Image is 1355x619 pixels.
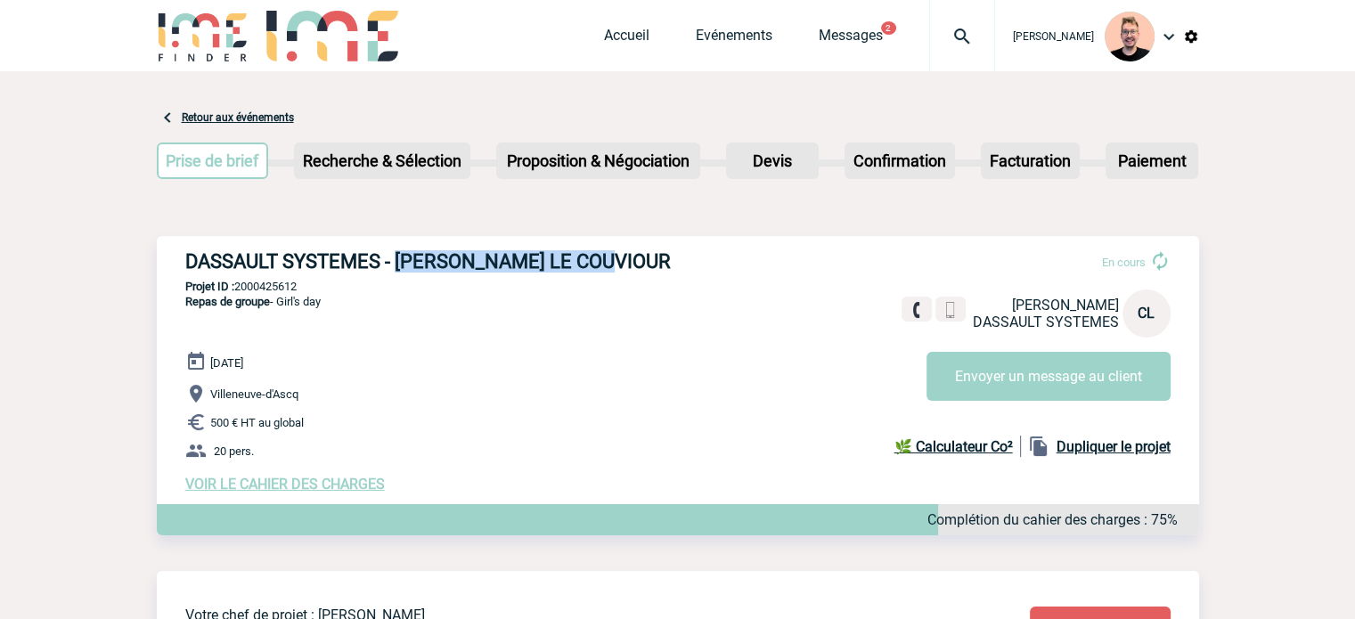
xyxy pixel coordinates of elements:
[185,295,321,308] span: - Girl's day
[909,302,925,318] img: fixe.png
[185,295,270,308] span: Repas de groupe
[983,144,1078,177] p: Facturation
[185,280,234,293] b: Projet ID :
[182,111,294,124] a: Retour aux événements
[185,250,720,273] h3: DASSAULT SYSTEMES - [PERSON_NAME] LE COUVIOUR
[157,280,1199,293] p: 2000425612
[894,438,1013,455] b: 🌿 Calculateur Co²
[185,476,385,493] a: VOIR LE CAHIER DES CHARGES
[894,436,1021,457] a: 🌿 Calculateur Co²
[926,352,1171,401] button: Envoyer un message au client
[819,27,883,52] a: Messages
[846,144,953,177] p: Confirmation
[210,356,243,370] span: [DATE]
[214,444,254,458] span: 20 pers.
[1138,305,1155,322] span: CL
[696,27,772,52] a: Evénements
[1107,144,1196,177] p: Paiement
[1102,256,1146,269] span: En cours
[604,27,649,52] a: Accueil
[1105,12,1155,61] img: 129741-1.png
[881,21,896,35] button: 2
[210,387,298,401] span: Villeneuve-d'Ascq
[973,314,1119,330] span: DASSAULT SYSTEMES
[943,302,959,318] img: portable.png
[728,144,817,177] p: Devis
[1013,30,1094,43] span: [PERSON_NAME]
[210,416,304,429] span: 500 € HT au global
[1012,297,1119,314] span: [PERSON_NAME]
[159,144,267,177] p: Prise de brief
[1028,436,1049,457] img: file_copy-black-24dp.png
[498,144,698,177] p: Proposition & Négociation
[1057,438,1171,455] b: Dupliquer le projet
[296,144,469,177] p: Recherche & Sélection
[157,11,249,61] img: IME-Finder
